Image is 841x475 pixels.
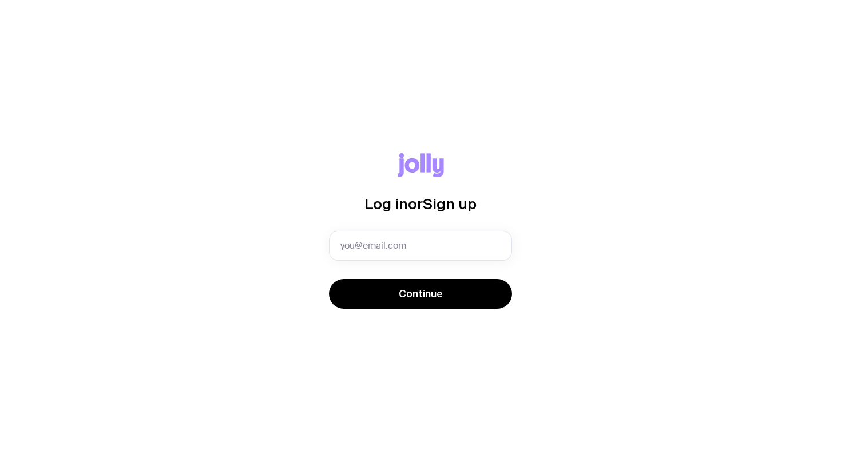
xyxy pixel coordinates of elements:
[408,195,423,212] span: or
[399,287,443,301] span: Continue
[423,195,477,212] span: Sign up
[329,279,512,309] button: Continue
[364,195,408,212] span: Log in
[329,231,512,261] input: you@email.com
